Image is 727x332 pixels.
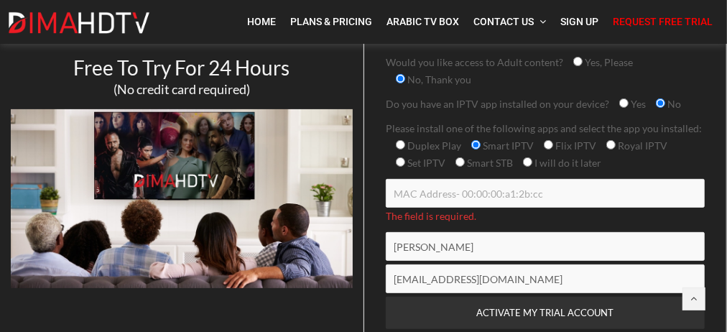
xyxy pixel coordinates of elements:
[240,7,283,37] a: Home
[386,120,705,172] p: Please install one of the following apps and select the app you installed:
[613,16,713,27] span: Request Free Trial
[606,140,616,149] input: Royal IPTV
[396,157,405,167] input: Set IPTV
[616,139,667,152] span: Royal IPTV
[553,139,596,152] span: Flix IPTV
[532,157,601,169] span: I will do it later
[386,297,705,329] input: ACTIVATE MY TRIAL ACCOUNT
[544,140,553,149] input: Flix IPTV
[481,139,534,152] span: Smart IPTV
[405,157,445,169] span: Set IPTV
[386,179,705,208] input: MAC Address- 00:00:00:a1:2b:cc
[466,7,553,37] a: Contact Us
[583,56,633,68] span: Yes, Please
[455,157,465,167] input: Smart STB
[553,7,606,37] a: Sign Up
[629,98,646,110] span: Yes
[473,16,534,27] span: Contact Us
[386,232,705,261] input: Name
[573,57,583,66] input: Yes, Please
[465,157,513,169] span: Smart STB
[386,264,705,293] input: Email
[247,16,276,27] span: Home
[606,7,720,37] a: Request Free Trial
[114,81,250,97] span: (No credit card required)
[405,139,461,152] span: Duplex Play
[682,287,705,310] a: Back to top
[656,98,665,108] input: No
[471,140,481,149] input: Smart IPTV
[74,55,290,80] span: Free To Try For 24 Hours
[523,157,532,167] input: I will do it later
[619,98,629,108] input: Yes
[386,96,705,113] p: Do you have an IPTV app installed on your device?
[560,16,598,27] span: Sign Up
[405,73,471,86] span: No, Thank you
[386,208,705,225] span: The field is required.
[396,74,405,83] input: No, Thank you
[665,98,681,110] span: No
[396,140,405,149] input: Duplex Play
[386,54,705,88] p: Would you like access to Adult content?
[7,11,151,34] img: Dima HDTV
[283,7,379,37] a: Plans & Pricing
[290,16,372,27] span: Plans & Pricing
[379,7,466,37] a: Arabic TV Box
[386,16,459,27] span: Arabic TV Box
